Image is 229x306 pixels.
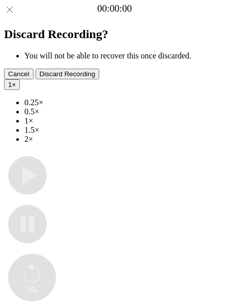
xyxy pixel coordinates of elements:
span: 1 [8,81,12,88]
button: 1× [4,79,20,90]
li: 0.5× [24,107,225,116]
li: 1.5× [24,126,225,135]
a: 00:00:00 [97,3,132,14]
button: Discard Recording [36,69,100,79]
li: You will not be able to recover this once discarded. [24,51,225,60]
h2: Discard Recording? [4,27,225,41]
button: Cancel [4,69,34,79]
li: 0.25× [24,98,225,107]
li: 2× [24,135,225,144]
li: 1× [24,116,225,126]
